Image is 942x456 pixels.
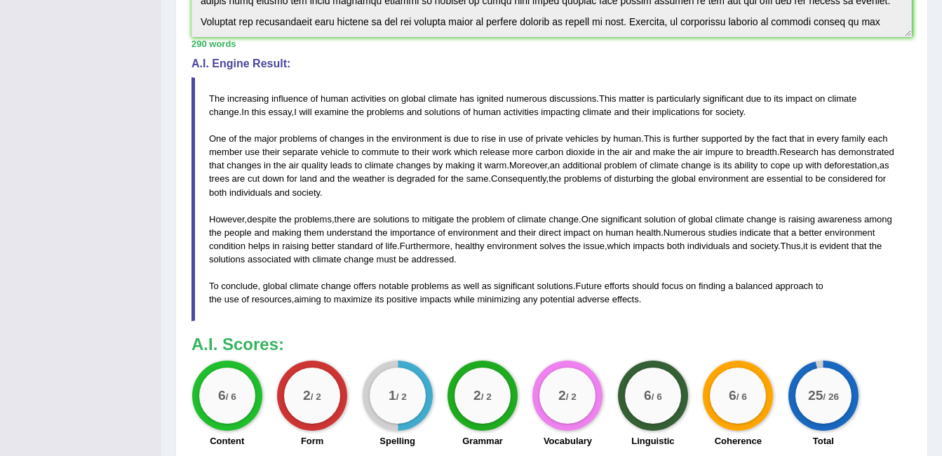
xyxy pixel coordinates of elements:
[605,281,630,291] span: efforts
[391,133,442,144] span: environment
[377,254,396,264] span: must
[473,107,501,117] span: human
[636,227,661,238] span: health
[209,133,227,144] span: One
[805,173,813,184] span: to
[821,147,836,157] span: has
[248,241,270,251] span: helps
[518,214,546,224] span: climate
[411,254,454,264] span: addressed
[463,107,471,117] span: of
[379,281,409,291] span: notable
[262,173,284,184] span: down
[536,147,564,157] span: carbon
[494,281,534,291] span: significant
[471,133,479,144] span: to
[774,93,783,104] span: its
[746,214,776,224] span: change
[728,281,733,291] span: a
[252,294,292,304] span: resources
[736,147,743,157] span: to
[852,241,867,251] span: that
[803,241,808,251] span: it
[412,147,429,157] span: their
[420,294,452,304] span: impacts
[248,254,291,264] span: associated
[344,254,374,264] span: change
[686,281,696,291] span: on
[601,133,611,144] span: by
[614,107,629,117] span: and
[512,147,533,157] span: more
[722,160,732,170] span: its
[499,133,506,144] span: in
[644,133,661,144] span: This
[693,147,703,157] span: air
[272,227,302,238] span: making
[459,93,474,104] span: has
[478,160,483,170] span: it
[815,93,825,104] span: on
[619,93,645,104] span: matter
[699,173,749,184] span: environment
[400,241,450,251] span: Furthermore
[481,133,496,144] span: rise
[644,214,675,224] span: solution
[355,160,363,170] span: to
[864,214,892,224] span: among
[506,93,547,104] span: numerous
[764,93,772,104] span: to
[583,107,612,117] span: climate
[734,160,758,170] span: ability
[209,107,239,117] span: change
[397,173,436,184] span: degraded
[544,434,592,448] label: Vocabulary
[564,173,601,184] span: problems
[805,160,821,170] span: with
[351,93,386,104] span: activities
[386,241,398,251] span: life
[337,241,373,251] span: standard
[412,214,419,224] span: to
[254,227,269,238] span: and
[656,173,668,184] span: the
[793,160,802,170] span: up
[640,160,647,170] span: of
[622,147,632,157] span: air
[264,160,271,170] span: in
[775,281,813,291] span: approach
[321,93,349,104] span: human
[335,214,356,224] span: there
[671,173,696,184] span: global
[751,173,765,184] span: are
[351,147,359,157] span: to
[445,160,475,170] span: making
[774,227,789,238] span: that
[209,173,229,184] span: trees
[525,133,533,144] span: of
[227,160,261,170] span: changes
[254,133,277,144] span: major
[292,187,321,198] span: society
[457,214,469,224] span: the
[745,133,755,144] span: by
[330,160,352,170] span: leads
[661,281,683,291] span: focus
[688,214,713,224] span: global
[454,294,475,304] span: while
[816,133,839,144] span: every
[209,227,222,238] span: the
[311,241,335,251] span: better
[294,107,297,117] span: I
[667,241,685,251] span: both
[438,173,448,184] span: for
[593,227,603,238] span: on
[736,281,773,291] span: balanced
[462,434,503,448] label: Grammar
[880,160,889,170] span: as
[320,133,328,144] span: of
[252,133,255,144] span: Possible typo: you repeated a whitespace (did you mean: )
[746,147,777,157] span: breadth
[799,227,822,238] span: better
[702,107,713,117] span: for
